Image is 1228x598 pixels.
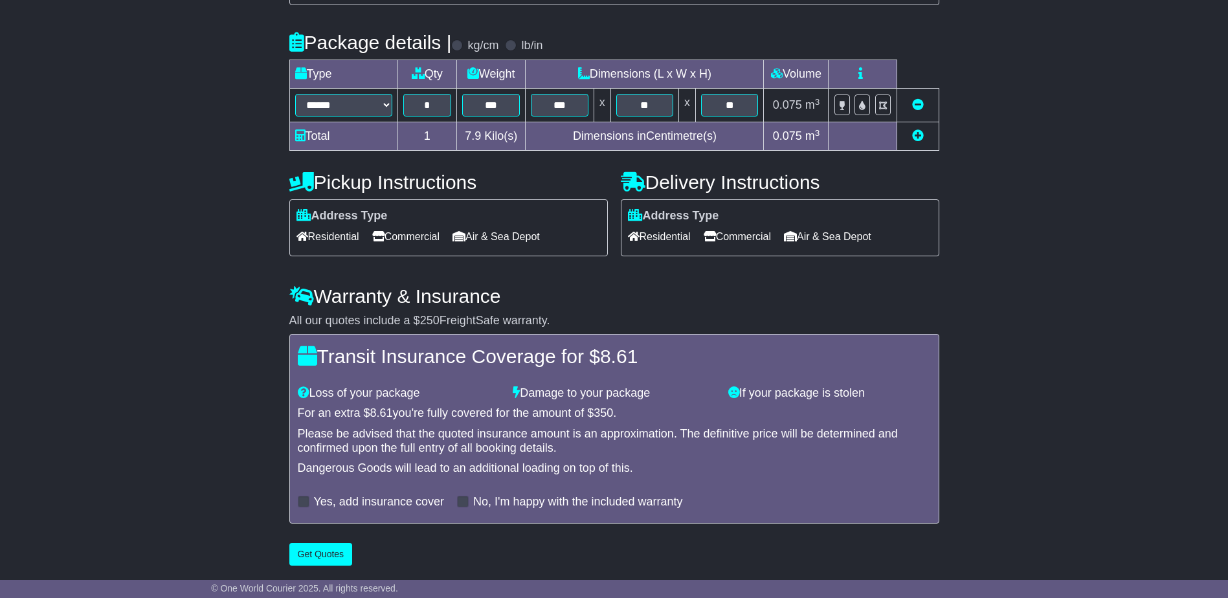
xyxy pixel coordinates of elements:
button: Get Quotes [289,543,353,566]
div: Dangerous Goods will lead to an additional loading on top of this. [298,461,931,476]
a: Add new item [912,129,924,142]
span: Residential [296,227,359,247]
sup: 3 [815,128,820,138]
sup: 3 [815,97,820,107]
div: All our quotes include a $ FreightSafe warranty. [289,314,939,328]
td: 1 [397,122,457,151]
td: Type [289,60,397,89]
span: Air & Sea Depot [452,227,540,247]
td: x [594,89,610,122]
span: 8.61 [370,406,393,419]
div: Please be advised that the quoted insurance amount is an approximation. The definitive price will... [298,427,931,455]
div: Damage to your package [506,386,722,401]
h4: Delivery Instructions [621,172,939,193]
td: Kilo(s) [457,122,526,151]
span: 350 [594,406,613,419]
label: Yes, add insurance cover [314,495,444,509]
span: © One World Courier 2025. All rights reserved. [211,583,398,593]
span: 0.075 [773,129,802,142]
label: Address Type [628,209,719,223]
td: Volume [764,60,829,89]
h4: Transit Insurance Coverage for $ [298,346,931,367]
label: kg/cm [467,39,498,53]
td: Weight [457,60,526,89]
div: Loss of your package [291,386,507,401]
span: Commercial [704,227,771,247]
span: 250 [420,314,440,327]
h4: Pickup Instructions [289,172,608,193]
span: Air & Sea Depot [784,227,871,247]
label: lb/in [521,39,542,53]
div: If your package is stolen [722,386,937,401]
h4: Warranty & Insurance [289,285,939,307]
span: 0.075 [773,98,802,111]
td: Dimensions (L x W x H) [526,60,764,89]
span: Commercial [372,227,440,247]
label: No, I'm happy with the included warranty [473,495,683,509]
td: x [679,89,696,122]
h4: Package details | [289,32,452,53]
td: Dimensions in Centimetre(s) [526,122,764,151]
td: Qty [397,60,457,89]
span: m [805,129,820,142]
td: Total [289,122,397,151]
div: For an extra $ you're fully covered for the amount of $ . [298,406,931,421]
span: 8.61 [600,346,638,367]
a: Remove this item [912,98,924,111]
span: m [805,98,820,111]
span: Residential [628,227,691,247]
span: 7.9 [465,129,481,142]
label: Address Type [296,209,388,223]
